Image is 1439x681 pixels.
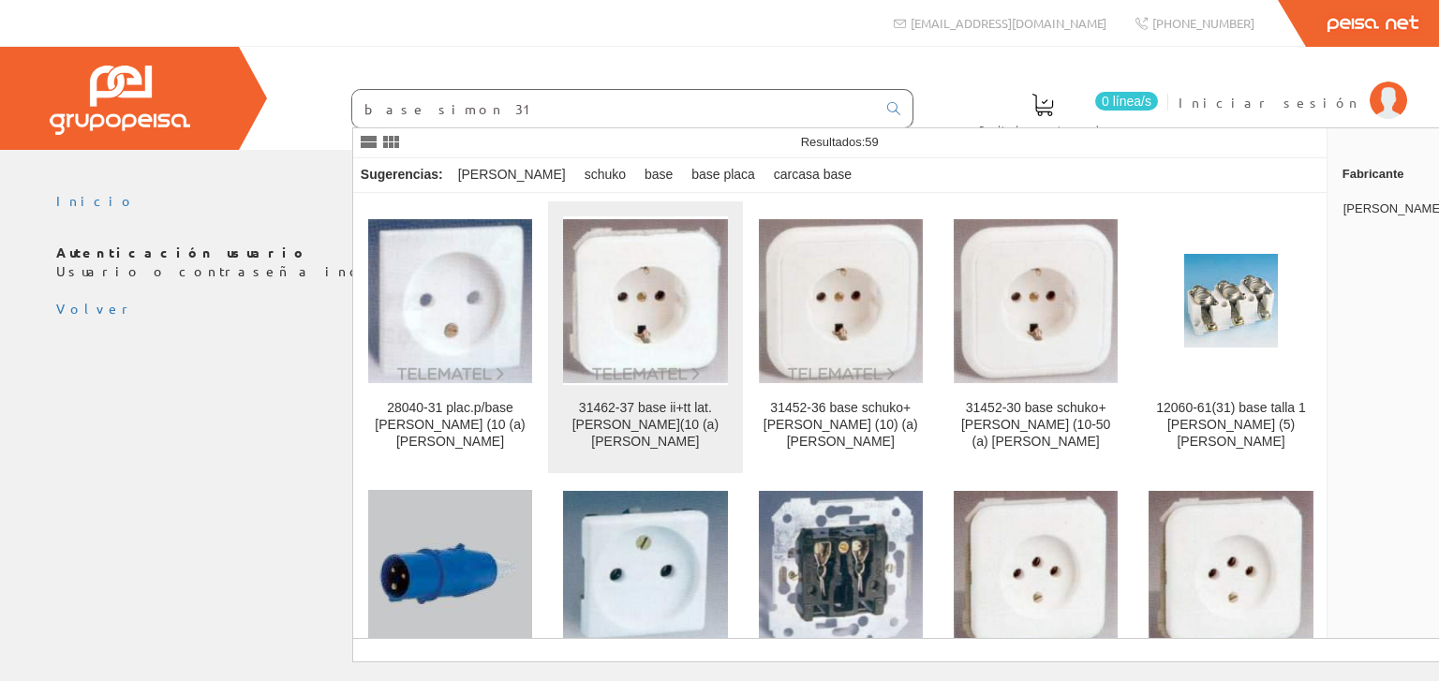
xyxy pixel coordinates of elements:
span: Pedido actual [979,120,1106,139]
div: base [637,158,680,192]
a: Inicio [56,192,136,209]
span: [PHONE_NUMBER] [1152,15,1254,31]
span: Resultados: [801,135,879,149]
img: Grupo Peisa [50,66,190,135]
span: 0 línea/s [1095,92,1158,111]
a: Iniciar sesión [1179,78,1407,96]
img: 12003-61(31) base talla 3 simon simon [368,490,532,655]
a: 31452-36 base schuko+marco simon (10) (a) simon 31452-36 base schuko+[PERSON_NAME] (10) (a) [PERS... [744,201,938,472]
a: 28040-31 plac.p/base marfil simon (10 (a) simon 28040-31 plac.p/base [PERSON_NAME] (10 (a) [PERSO... [353,201,547,472]
div: schuko [577,158,633,192]
div: 31452-36 base schuko+[PERSON_NAME] (10) (a) [PERSON_NAME] [759,400,923,451]
img: 31452-30 base schuko+marco simon (10-50 (a) simon [954,219,1118,383]
p: Usuario o contraseña incorrecta. [56,244,1383,281]
div: 28040-31 plac.p/base [PERSON_NAME] (10 (a) [PERSON_NAME] [368,400,532,451]
img: 31462-37 base ii+tt lat.schuko simon(10 (a) simon [563,219,727,383]
img: 31442-61 base ii+t 16a. simon (10-50) (a) simon [1149,491,1313,655]
a: Volver [56,300,135,317]
img: 27431-32 base enchufe ii simon (10-50) (a) simon [563,491,727,655]
div: base placa [684,158,763,192]
div: © Grupo Peisa [56,318,1383,334]
div: [PERSON_NAME] [451,158,573,192]
div: 31462-37 base ii+tt lat.[PERSON_NAME](10 (a) [PERSON_NAME] [563,400,727,451]
a: 31452-30 base schuko+marco simon (10-50 (a) simon 31452-30 base schuko+[PERSON_NAME] (10-50 (a) [... [939,201,1133,472]
div: Sugerencias: [353,162,447,188]
input: Buscar ... [352,90,876,127]
span: [EMAIL_ADDRESS][DOMAIN_NAME] [911,15,1106,31]
a: 12060-61(31) base talla 1 simon (5) simon 12060-61(31) base talla 1 [PERSON_NAME] (5) [PERSON_NAME] [1134,201,1328,472]
div: 31452-30 base schuko+[PERSON_NAME] (10-50 (a) [PERSON_NAME] [954,400,1118,451]
div: carcasa base [766,158,859,192]
span: 59 [865,135,878,149]
span: Iniciar sesión [1179,93,1360,111]
b: Autenticación usuario [56,244,308,260]
div: 12060-61(31) base talla 1 [PERSON_NAME] (5) [PERSON_NAME] [1149,400,1313,451]
img: 28040-31 plac.p/base marfil simon (10 (a) simon [368,219,532,383]
img: 31452-36 base schuko+marco simon (10) (a) simon [759,219,923,383]
a: 31462-37 base ii+tt lat.schuko simon(10 (a) simon 31462-37 base ii+tt lat.[PERSON_NAME](10 (a) [P... [548,201,742,472]
img: 12060-61(31) base talla 1 simon (5) simon [1184,254,1278,348]
img: 31442-66 base ii+t 16a. simon (10) (na) simon [954,491,1118,655]
img: 26431-39 base enchufe ii simon (10) (a) simon [759,491,923,655]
